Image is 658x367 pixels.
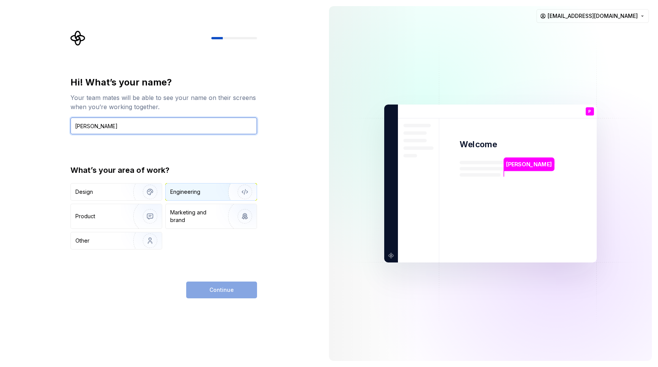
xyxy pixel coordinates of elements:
div: Design [75,188,93,196]
span: [EMAIL_ADDRESS][DOMAIN_NAME] [548,12,638,20]
svg: Supernova Logo [70,31,86,46]
div: Hi! What’s your name? [70,76,257,89]
div: Other [75,237,89,245]
p: P [588,109,591,114]
p: Welcome [460,139,497,150]
div: Marketing and brand [170,209,222,224]
p: [PERSON_NAME] [506,160,552,169]
div: Your team mates will be able to see your name on their screens when you’re working together. [70,93,257,111]
div: Engineering [170,188,200,196]
div: Product [75,212,95,220]
button: [EMAIL_ADDRESS][DOMAIN_NAME] [537,9,649,23]
input: Han Solo [70,118,257,134]
div: What’s your area of work? [70,165,257,175]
